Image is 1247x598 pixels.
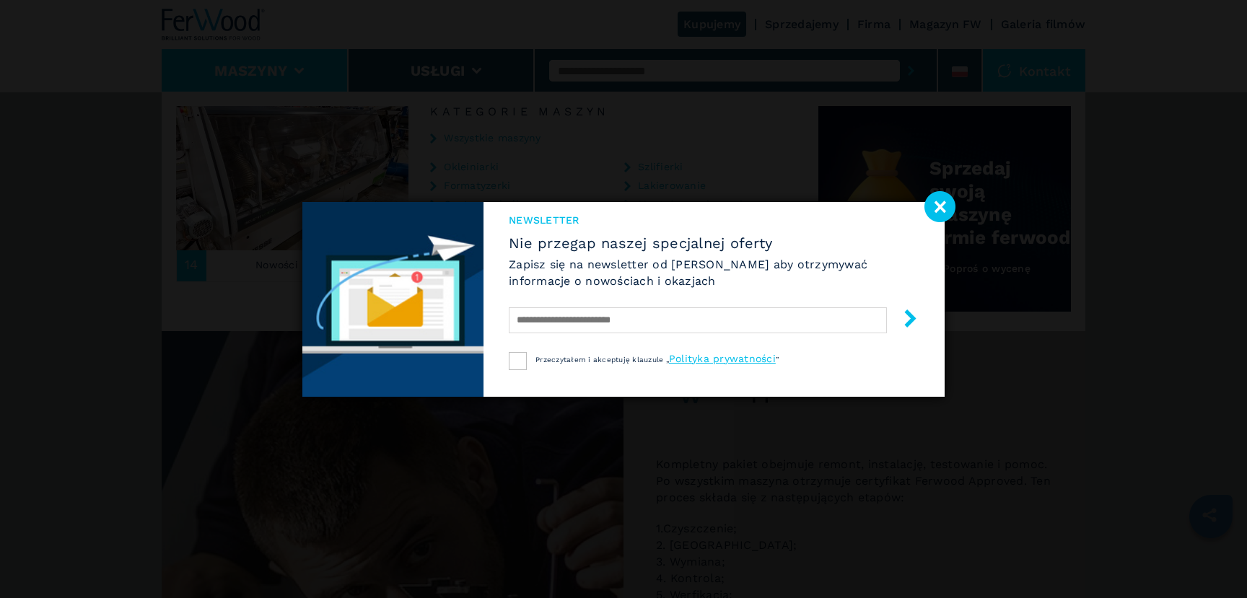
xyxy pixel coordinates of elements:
h6: Zapisz się na newsletter od [PERSON_NAME] aby otrzymywać informacje o nowościach i okazjach [509,256,919,289]
a: Polityka prywatności [669,353,776,364]
span: ” [776,356,779,364]
button: submit-button [887,304,919,338]
span: Nie przegap naszej specjalnej oferty [509,234,919,252]
span: Newsletter [509,213,919,227]
img: Newsletter image [302,202,484,397]
span: Przeczytałem i akceptuję klauzule „ [535,356,669,364]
